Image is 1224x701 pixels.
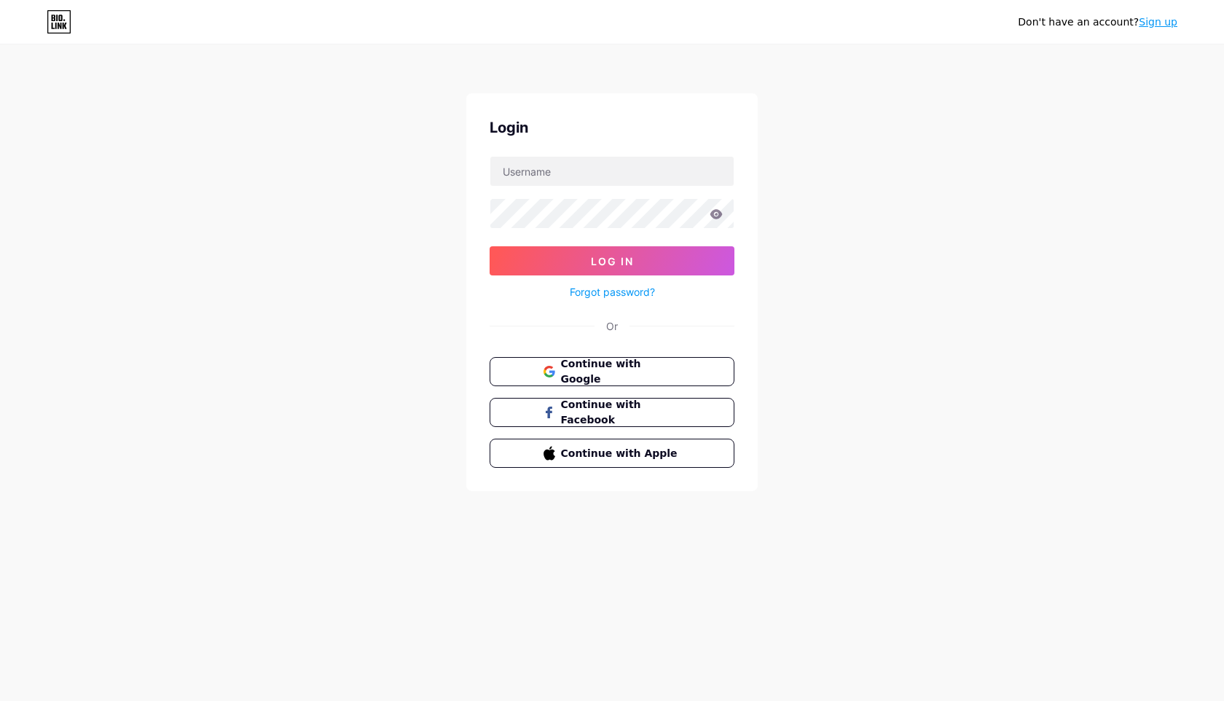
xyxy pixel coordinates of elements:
[1139,16,1177,28] a: Sign up
[591,255,634,267] span: Log In
[490,246,734,275] button: Log In
[561,446,681,461] span: Continue with Apple
[490,117,734,138] div: Login
[490,398,734,427] button: Continue with Facebook
[561,397,681,428] span: Continue with Facebook
[490,157,734,186] input: Username
[561,356,681,387] span: Continue with Google
[490,439,734,468] button: Continue with Apple
[1018,15,1177,30] div: Don't have an account?
[490,357,734,386] button: Continue with Google
[606,318,618,334] div: Or
[570,284,655,299] a: Forgot password?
